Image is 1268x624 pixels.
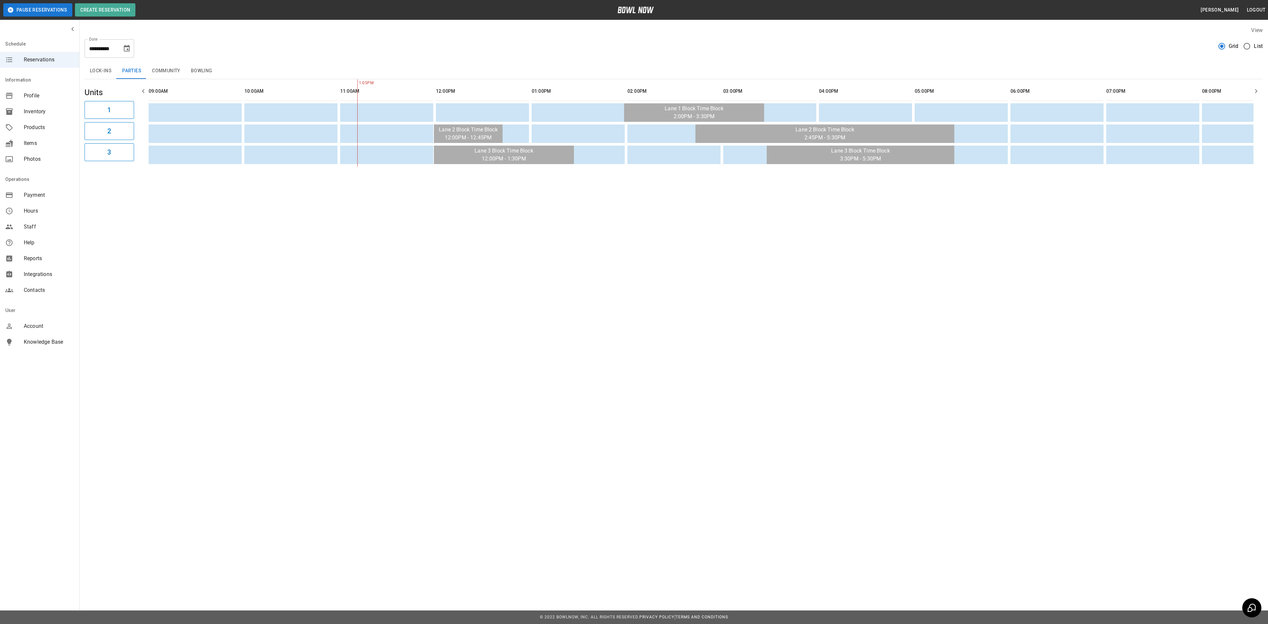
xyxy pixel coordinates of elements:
button: Create Reservation [75,3,135,17]
button: Bowling [186,63,218,79]
h6: 3 [107,147,111,157]
span: Photos [24,155,74,163]
span: Inventory [24,108,74,116]
img: logo [617,7,654,13]
label: View [1251,27,1263,33]
button: Choose date, selected date is Aug 31, 2025 [120,42,133,55]
button: Pause Reservations [3,3,72,17]
button: Logout [1244,4,1268,16]
span: Knowledge Base [24,338,74,346]
span: List [1254,42,1263,50]
span: Integrations [24,270,74,278]
button: 2 [85,122,134,140]
h6: 2 [107,126,111,136]
span: Payment [24,191,74,199]
span: Reports [24,255,74,262]
button: 3 [85,143,134,161]
button: 1 [85,101,134,119]
button: [PERSON_NAME] [1198,4,1241,16]
span: Profile [24,92,74,100]
span: Products [24,123,74,131]
th: 10:00AM [244,82,337,101]
span: Hours [24,207,74,215]
th: 09:00AM [149,82,242,101]
a: Privacy Policy [639,615,674,619]
h6: 1 [107,105,111,115]
div: inventory tabs [85,63,1263,79]
span: Items [24,139,74,147]
span: Grid [1229,42,1239,50]
th: 11:00AM [340,82,433,101]
span: 1:05PM [357,80,359,87]
th: 12:00PM [436,82,529,101]
span: Contacts [24,286,74,294]
span: © 2022 BowlNow, Inc. All Rights Reserved. [540,615,639,619]
span: Reservations [24,56,74,64]
span: Help [24,239,74,247]
span: Staff [24,223,74,231]
button: Lock-ins [85,63,117,79]
button: Parties [117,63,147,79]
a: Terms and Conditions [676,615,728,619]
button: Community [147,63,186,79]
h5: Units [85,87,134,98]
span: Account [24,322,74,330]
